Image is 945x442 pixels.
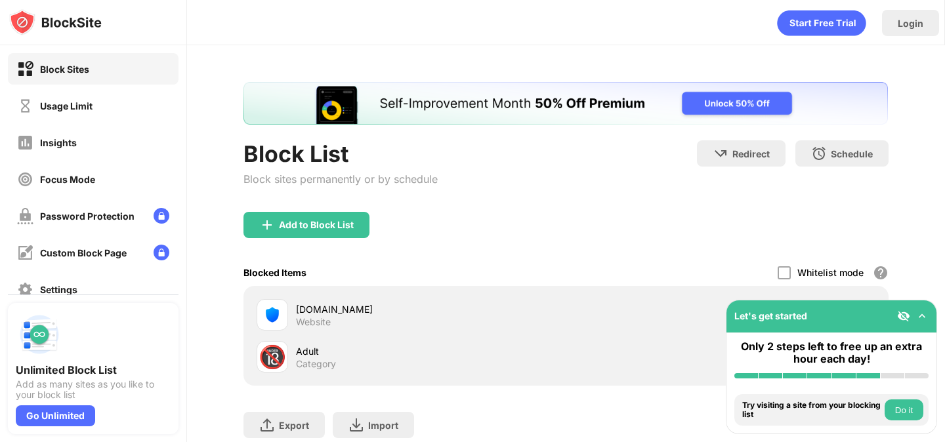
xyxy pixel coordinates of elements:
[40,174,95,185] div: Focus Mode
[17,281,33,298] img: settings-off.svg
[17,98,33,114] img: time-usage-off.svg
[296,358,336,370] div: Category
[40,64,89,75] div: Block Sites
[296,344,566,358] div: Adult
[16,311,63,358] img: push-block-list.svg
[915,310,929,323] img: omni-setup-toggle.svg
[40,211,135,222] div: Password Protection
[732,148,770,159] div: Redirect
[734,310,807,321] div: Let's get started
[259,344,286,371] div: 🔞
[279,420,309,431] div: Export
[368,420,398,431] div: Import
[154,208,169,224] img: lock-menu.svg
[154,245,169,260] img: lock-menu.svg
[40,100,93,111] div: Usage Limit
[17,61,33,77] img: block-on.svg
[16,363,171,376] div: Unlimited Block List
[264,307,280,323] img: favicons
[243,267,306,278] div: Blocked Items
[16,379,171,400] div: Add as many sites as you like to your block list
[898,18,923,29] div: Login
[742,401,881,420] div: Try visiting a site from your blocking list
[243,82,888,125] iframe: Banner
[17,208,33,224] img: password-protection-off.svg
[17,171,33,188] img: focus-off.svg
[40,284,77,295] div: Settings
[243,172,438,186] div: Block sites permanently or by schedule
[296,316,331,328] div: Website
[279,220,354,230] div: Add to Block List
[17,134,33,151] img: insights-off.svg
[885,399,923,420] button: Do it
[831,148,873,159] div: Schedule
[296,302,566,316] div: [DOMAIN_NAME]
[797,267,864,278] div: Whitelist mode
[40,137,77,148] div: Insights
[243,140,438,167] div: Block List
[9,9,102,35] img: logo-blocksite.svg
[16,405,95,426] div: Go Unlimited
[897,310,910,323] img: eye-not-visible.svg
[17,245,33,261] img: customize-block-page-off.svg
[777,10,866,36] div: animation
[40,247,127,258] div: Custom Block Page
[734,340,929,365] div: Only 2 steps left to free up an extra hour each day!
